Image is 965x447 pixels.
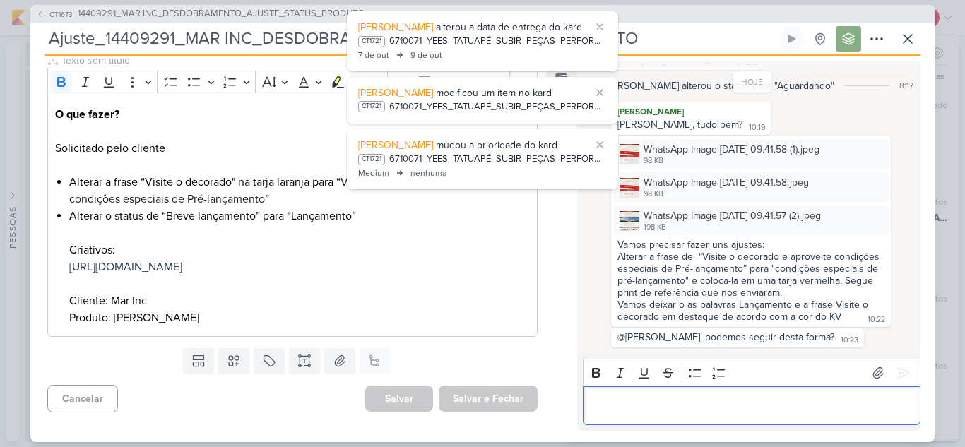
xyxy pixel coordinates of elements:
div: 98 KB [644,155,819,167]
div: Ligar relógio [786,33,798,44]
div: CT1721 [358,154,385,165]
div: WhatsApp Image 2025-10-07 at 09.41.57 (2).jpeg [614,205,888,236]
div: nenhuma [410,167,446,179]
div: 8:16 [745,57,758,68]
div: 7 de out [358,49,389,61]
div: Editor editing area: main [583,386,920,425]
span: Visite o decorado e aproveite condições especiais de Pré-lançamento” [69,175,486,206]
div: 6710071_YEES_TATUAPÉ_SUBIR_PEÇAS_PERFORMANCE [389,100,607,114]
span: [PERSON_NAME] [358,21,433,33]
div: @[PERSON_NAME], podemos seguir desta forma? [617,331,834,343]
input: Kard Sem Título [45,26,776,52]
div: WhatsApp Image 2025-10-07 at 09.41.58.jpeg [614,172,888,203]
div: WhatsApp Image [DATE] 09.41.57 (2).jpeg [644,208,821,223]
div: 9 de out [410,49,442,61]
strong: O que fazer? [55,107,119,121]
div: CT1721 [358,36,385,47]
div: Vamos deixar o as palavras Lançamento e a frase Visite o decorado em destaque de acordo com a cor... [617,299,871,323]
div: Alterar a frase de “Visite o decorado e aproveite condições especiais de Pré-lançamento” para "co... [617,251,884,299]
div: 10:22 [868,314,885,326]
img: wJZpbyxorFd6VBKL3lDqcA5cRw0OMdF9fys5px0C.jpg [620,211,639,231]
div: WhatsApp Image [DATE] 09.41.58.jpeg [644,175,809,190]
div: 6710071_YEES_TATUAPÉ_SUBIR_PEÇAS_PERFORMANCE [389,35,607,49]
div: Joney alterou o status para "Aguardando" [604,78,834,93]
span: [PERSON_NAME] [358,87,433,99]
div: Editor toolbar [583,359,920,386]
img: KwsgIdTIGirthWeqa6QzG5v67htUMUwXMzd1xOei.jpg [620,178,639,198]
input: Texto sem título [59,53,509,68]
li: Alterar o status de “Breve lançamento” para “Lançamento” Criativos: Cliente: Mar Inc Produto: [PE... [69,208,530,326]
span: alterou a data de entrega do kard [436,21,582,33]
div: 10:23 [841,335,858,346]
a: [URL][DOMAIN_NAME] [69,260,182,274]
span: mudou a prioridade do kard [436,139,557,151]
div: 98 KB [644,189,809,200]
div: Vamos precisar fazer uns ajustes: [617,239,884,251]
div: WhatsApp Image 2025-10-07 at 09.41.58 (1).jpeg [614,139,888,169]
p: Solicitado pelo cliente [55,106,530,157]
div: 198 KB [644,222,821,233]
div: [PERSON_NAME] [614,105,768,119]
span: modificou um item no kard [436,87,552,99]
div: 6710071_YEES_TATUAPÉ_SUBIR_PEÇAS_PERFORMANCE [389,153,607,167]
div: Medium [358,167,389,179]
button: Cancelar [47,385,118,412]
div: CT1721 [358,101,385,112]
div: 8:17 [899,79,913,92]
div: [PERSON_NAME], tudo bem? [617,119,742,131]
li: Alterar a frase “Visite o decorado" na tarja laranja para “ [69,174,530,208]
div: 10:19 [749,122,765,133]
img: xSKlFsP7DOc4UQF3uh9k6gK6AXt76rafc2rXicck.jpg [620,144,639,164]
div: Editor toolbar [47,68,538,95]
span: [PERSON_NAME] [358,139,433,151]
div: WhatsApp Image [DATE] 09.41.58 (1).jpeg [644,142,819,157]
div: Editor editing area: main [47,95,538,337]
